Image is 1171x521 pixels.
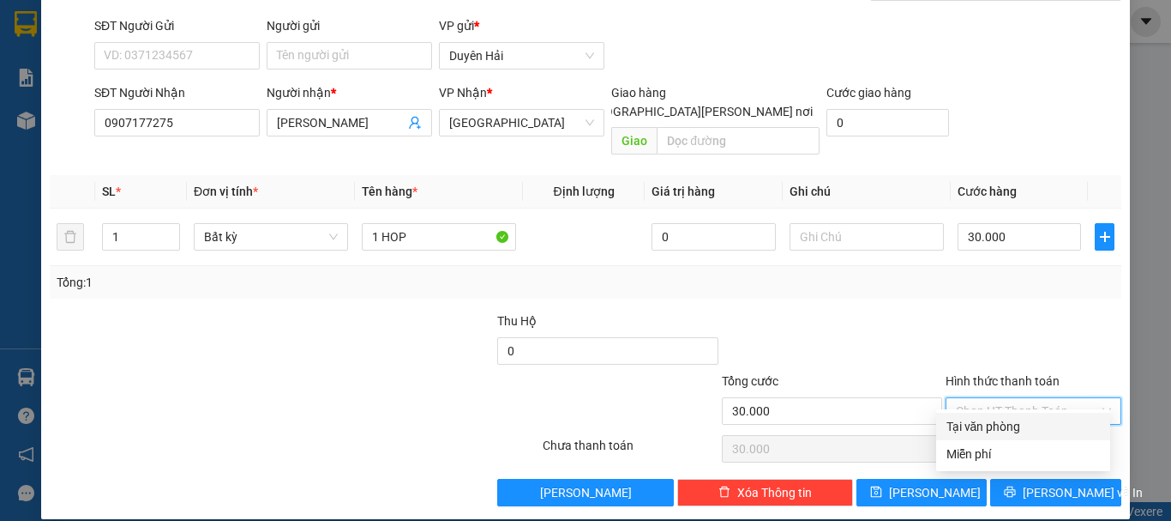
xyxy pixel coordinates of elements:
[57,223,84,251] button: delete
[109,108,287,132] div: 30.000
[946,417,1100,436] div: Tại văn phòng
[657,127,820,154] input: Dọc đường
[889,483,981,502] span: [PERSON_NAME]
[990,479,1121,506] button: printer[PERSON_NAME] và In
[109,112,133,130] span: CC :
[1023,483,1143,502] span: [PERSON_NAME] và In
[111,15,153,33] span: Nhận:
[737,483,812,502] span: Xóa Thông tin
[856,479,988,506] button: save[PERSON_NAME]
[652,185,715,198] span: Giá trị hàng
[204,224,338,250] span: Bất kỳ
[267,16,432,35] div: Người gửi
[579,102,820,121] span: [GEOGRAPHIC_DATA][PERSON_NAME] nơi
[449,110,594,136] span: Sài Gòn
[111,15,285,53] div: [GEOGRAPHIC_DATA]
[439,86,487,100] span: VP Nhận
[497,314,537,328] span: Thu Hộ
[541,436,720,466] div: Chưa thanh toán
[94,16,260,35] div: SĐT Người Gửi
[1095,223,1114,251] button: plus
[362,223,516,251] input: VD: Bàn, Ghế
[15,15,99,56] div: Duyên Hải
[57,273,453,292] div: Tổng: 1
[870,486,882,500] span: save
[946,445,1100,463] div: Miễn phí
[826,109,949,136] input: Cước giao hàng
[449,43,594,69] span: Duyên Hải
[677,479,853,506] button: deleteXóa Thông tin
[722,374,778,388] span: Tổng cước
[553,185,614,198] span: Định lượng
[826,86,911,100] label: Cước giao hàng
[111,53,285,74] div: CUONG
[94,83,260,102] div: SĐT Người Nhận
[946,374,1060,388] label: Hình thức thanh toán
[102,185,116,198] span: SL
[958,185,1017,198] span: Cước hàng
[497,479,673,506] button: [PERSON_NAME]
[15,16,41,34] span: Gửi:
[408,116,422,130] span: user-add
[111,74,285,98] div: 0373486792
[611,86,666,100] span: Giao hàng
[783,175,951,209] th: Ghi chú
[611,127,657,154] span: Giao
[439,16,604,35] div: VP gửi
[718,486,730,500] span: delete
[652,223,775,251] input: 0
[362,185,417,198] span: Tên hàng
[540,483,632,502] span: [PERSON_NAME]
[1096,230,1114,244] span: plus
[790,223,944,251] input: Ghi Chú
[1004,486,1016,500] span: printer
[194,185,258,198] span: Đơn vị tính
[267,83,432,102] div: Người nhận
